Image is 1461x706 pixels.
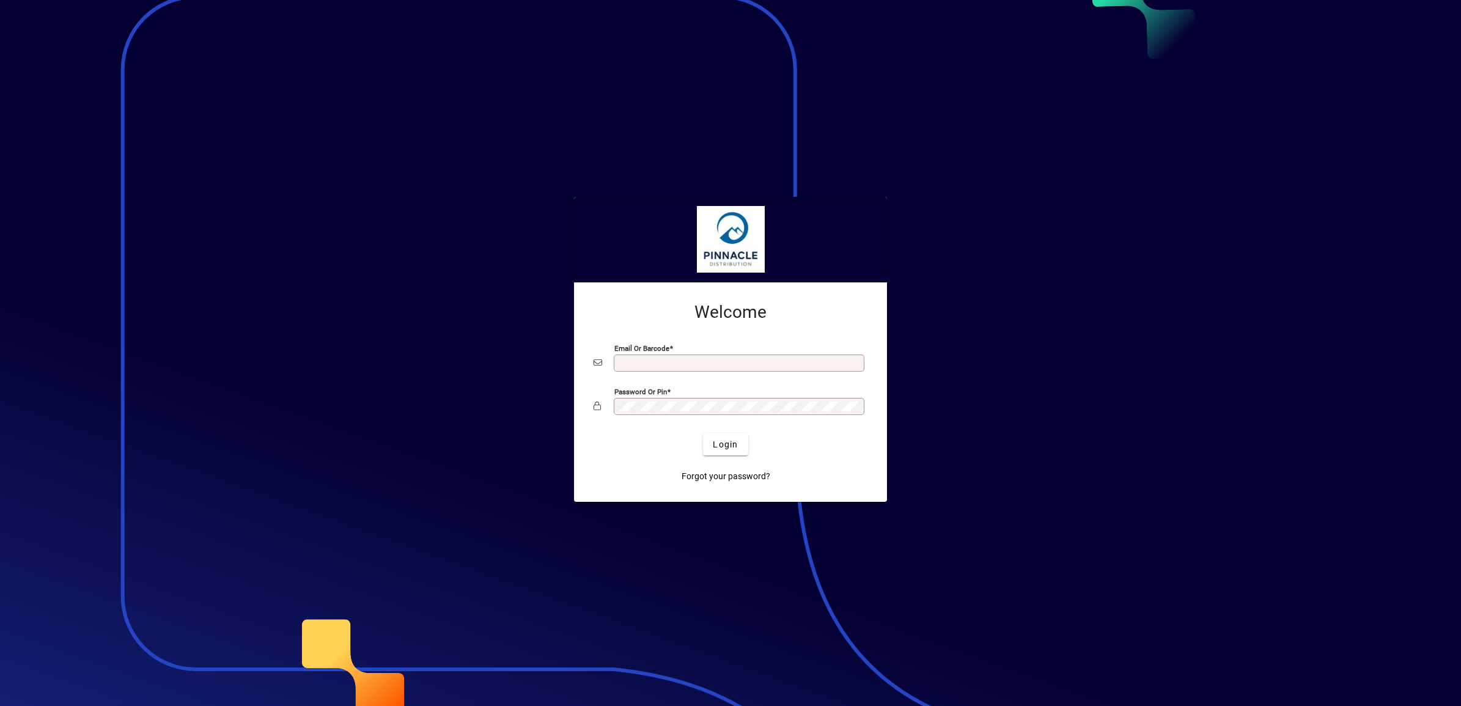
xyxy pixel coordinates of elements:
span: Login [713,438,738,451]
button: Login [703,433,748,455]
span: Forgot your password? [682,470,770,483]
a: Forgot your password? [677,465,775,487]
h2: Welcome [594,302,867,323]
mat-label: Email or Barcode [614,344,669,353]
mat-label: Password or Pin [614,388,667,396]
